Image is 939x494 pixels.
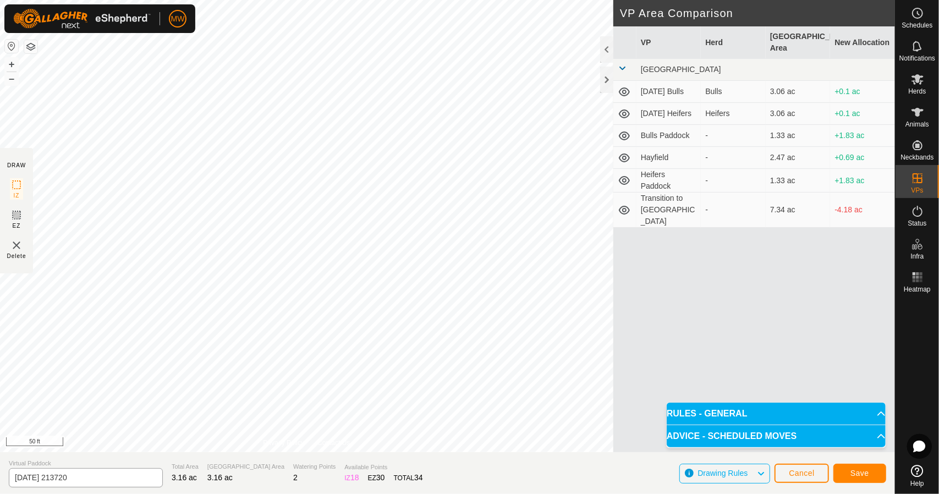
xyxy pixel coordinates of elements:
span: Cancel [789,469,815,477]
span: Schedules [902,22,932,29]
span: ADVICE - SCHEDULED MOVES [667,432,797,441]
td: +0.1 ac [830,103,895,125]
span: Notifications [899,55,935,62]
a: Contact Us [317,438,350,448]
a: Help [896,460,939,491]
td: Bulls Paddock [636,125,701,147]
th: Herd [701,26,766,59]
td: Heifers Paddock [636,169,701,193]
th: VP [636,26,701,59]
span: Help [910,480,924,487]
div: TOTAL [394,472,423,484]
span: [GEOGRAPHIC_DATA] Area [207,462,284,471]
p-accordion-header: ADVICE - SCHEDULED MOVES [667,425,886,447]
span: MW [171,13,185,25]
td: -4.18 ac [830,193,895,228]
th: [GEOGRAPHIC_DATA] Area [766,26,831,59]
td: [DATE] Bulls [636,81,701,103]
p-accordion-header: RULES - GENERAL [667,403,886,425]
th: New Allocation [830,26,895,59]
span: Total Area [172,462,199,471]
div: - [705,130,761,141]
span: Herds [908,88,926,95]
td: +0.69 ac [830,147,895,169]
span: Animals [905,121,929,128]
h2: VP Area Comparison [620,7,895,20]
td: 1.33 ac [766,169,831,193]
span: Heatmap [904,286,931,293]
td: Hayfield [636,147,701,169]
span: EZ [13,222,21,230]
span: IZ [14,191,20,200]
div: - [705,152,761,163]
div: IZ [344,472,359,484]
div: - [705,204,761,216]
div: EZ [368,472,385,484]
span: 3.16 ac [207,473,233,482]
td: [DATE] Heifers [636,103,701,125]
button: Cancel [775,464,829,483]
td: Transition to [GEOGRAPHIC_DATA] [636,193,701,228]
div: Heifers [705,108,761,119]
span: Status [908,220,926,227]
td: 3.06 ac [766,103,831,125]
img: VP [10,239,23,252]
span: Watering Points [293,462,336,471]
span: 3.16 ac [172,473,197,482]
span: Virtual Paddock [9,459,163,468]
button: Save [833,464,886,483]
button: – [5,72,18,85]
span: Delete [7,252,26,260]
span: 30 [376,473,385,482]
td: +0.1 ac [830,81,895,103]
span: Neckbands [900,154,933,161]
span: 18 [350,473,359,482]
div: DRAW [7,161,26,169]
td: +1.83 ac [830,125,895,147]
span: [GEOGRAPHIC_DATA] [641,65,721,74]
td: 7.34 ac [766,193,831,228]
div: Bulls [705,86,761,97]
a: Privacy Policy [263,438,304,448]
td: +1.83 ac [830,169,895,193]
img: Gallagher Logo [13,9,151,29]
button: + [5,58,18,71]
span: Save [850,469,869,477]
button: Map Layers [24,40,37,53]
span: Infra [910,253,924,260]
span: Drawing Rules [698,469,748,477]
span: 34 [414,473,423,482]
div: - [705,175,761,186]
td: 1.33 ac [766,125,831,147]
td: 3.06 ac [766,81,831,103]
span: RULES - GENERAL [667,409,748,418]
span: 2 [293,473,298,482]
span: Available Points [344,463,422,472]
span: VPs [911,187,923,194]
button: Reset Map [5,40,18,53]
td: 2.47 ac [766,147,831,169]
